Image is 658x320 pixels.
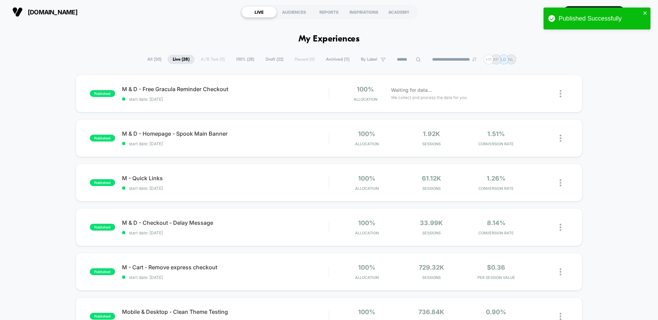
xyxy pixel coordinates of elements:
[122,219,329,226] span: M & D - Checkout - Delay Message
[401,231,462,235] span: Sessions
[346,7,381,17] div: INSPIRATIONS
[321,55,355,64] span: Archived ( 11 )
[560,313,561,320] img: close
[465,275,527,280] span: PER SESSION VALUE
[12,7,23,17] img: Visually logo
[355,141,379,146] span: Allocation
[90,268,115,275] span: published
[423,130,440,137] span: 1.92k
[487,219,505,226] span: 8.14%
[28,9,77,16] span: [DOMAIN_NAME]
[358,130,375,137] span: 100%
[122,308,329,315] span: Mobile & Desktop - Clean Theme Testing
[355,186,379,191] span: Allocation
[90,179,115,186] span: published
[231,55,259,64] span: 100% ( 28 )
[260,55,289,64] span: Draft ( 22 )
[560,135,561,142] img: close
[391,86,432,94] span: Waiting for data...
[122,97,329,102] span: start date: [DATE]
[465,141,527,146] span: CONVERSION RATE
[484,54,493,64] div: + 11
[420,219,443,226] span: 33.99k
[10,7,80,17] button: [DOMAIN_NAME]
[277,7,312,17] div: AUDIENCES
[401,275,462,280] span: Sessions
[401,141,462,146] span: Sessions
[122,130,329,137] span: M & D - Homepage - Spook Main Banner
[381,7,416,17] div: ACADEMY
[465,231,527,235] span: CONVERSION RATE
[630,5,648,19] button: NL
[358,264,375,271] span: 100%
[122,86,329,93] span: M & D - Free Gracula Reminder Checkout
[487,130,505,137] span: 1.51%
[358,219,375,226] span: 100%
[560,224,561,231] img: close
[632,5,646,19] div: NL
[90,224,115,231] span: published
[90,313,115,320] span: published
[122,141,329,146] span: start date: [DATE]
[361,57,377,62] span: By Label
[122,275,329,280] span: start date: [DATE]
[122,230,329,235] span: start date: [DATE]
[354,97,377,102] span: Allocation
[560,268,561,275] img: close
[486,308,506,316] span: 0.90%
[487,264,505,271] span: $0.36
[391,94,467,101] span: We collect and process the data for you
[358,175,375,182] span: 100%
[242,7,277,17] div: LIVE
[168,55,195,64] span: Live ( 28 )
[122,186,329,191] span: start date: [DATE]
[419,264,444,271] span: 729.32k
[355,231,379,235] span: Allocation
[122,264,329,271] span: M - Cart - Remove express checkout
[90,90,115,97] span: published
[560,179,561,186] img: close
[422,175,441,182] span: 61.12k
[508,57,514,62] p: NL
[560,90,561,97] img: close
[90,135,115,141] span: published
[465,186,527,191] span: CONVERSION RATE
[357,86,374,93] span: 100%
[358,308,375,316] span: 100%
[559,15,641,22] div: Published Successfully
[122,175,329,182] span: M - Quick Links
[487,175,505,182] span: 1.26%
[298,34,360,44] h1: My Experiences
[142,55,167,64] span: All ( 50 )
[493,57,499,62] p: KP
[355,275,379,280] span: Allocation
[472,57,476,61] img: end
[418,308,444,316] span: 736.84k
[312,7,346,17] div: REPORTS
[401,186,462,191] span: Sessions
[643,10,648,17] button: close
[501,57,506,62] p: LD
